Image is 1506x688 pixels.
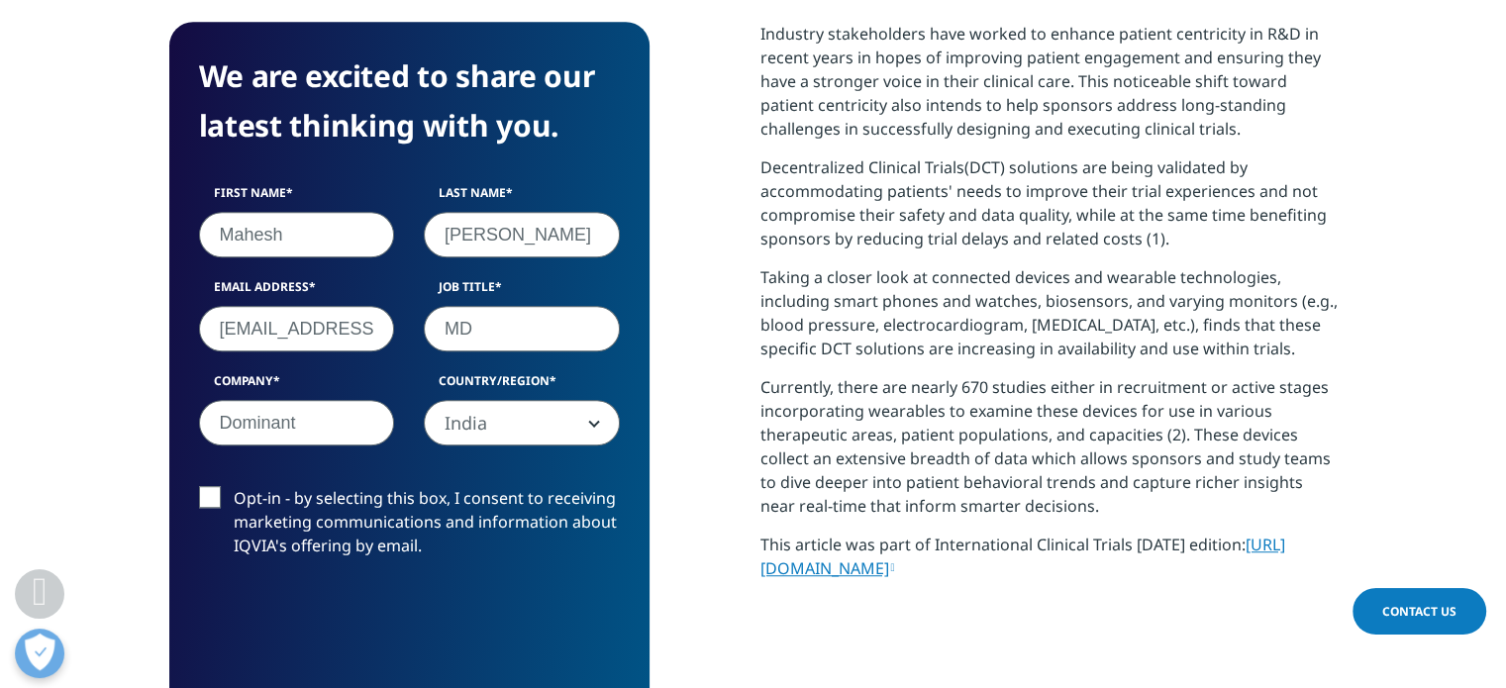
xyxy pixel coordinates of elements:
[1382,603,1456,620] span: Contact Us
[199,486,620,568] label: Opt-in - by selecting this box, I consent to receiving marketing communications and information a...
[760,155,1338,265] p: (DCT) solutions are being validated by accommodating patients' needs to improve their trial exper...
[199,278,395,306] label: Email Address
[760,375,1338,533] p: Currently, there are nearly 670 studies either in recruitment or active stages incorporating wear...
[424,372,620,400] label: Country/Region
[760,22,1338,155] p: Industry stakeholders have worked to enhance patient centricity in R&D in recent years in hopes o...
[15,629,64,678] button: Open Preferences
[199,184,395,212] label: First Name
[424,400,620,445] span: India
[760,265,1338,375] p: Taking a closer look at connected devices and wearable technologies, including smart phones and w...
[199,372,395,400] label: Company
[424,278,620,306] label: Job Title
[199,51,620,150] h4: We are excited to share our latest thinking with you.
[1353,588,1486,635] a: Contact Us
[760,156,964,178] span: Decentralized Clinical Trials
[424,184,620,212] label: Last Name
[199,589,500,666] iframe: reCAPTCHA
[760,534,1285,579] a: [URL][DOMAIN_NAME]
[760,533,1338,597] p: This article was part of International Clinical Trials [DATE] edition:
[425,401,619,446] span: India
